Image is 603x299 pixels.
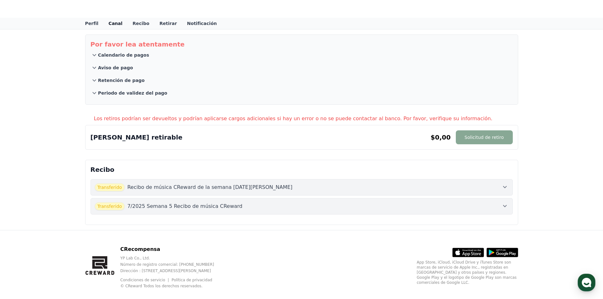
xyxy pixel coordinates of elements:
[91,49,513,61] button: Calendario de pagos
[128,18,154,29] a: Recibo
[98,65,133,70] font: Aviso de pago
[16,210,27,215] span: Home
[80,18,104,29] a: Perfil
[154,18,182,29] a: Retirar
[127,184,292,190] font: Recibo de música CReward de la semana [DATE][PERSON_NAME]
[120,278,165,282] font: Condiciones de servicio
[91,179,513,196] button: Transferido Recibo de música CReward de la semana [DATE][PERSON_NAME]
[430,134,450,141] font: $0,00
[42,201,82,216] a: Messages
[104,18,128,29] a: Canal
[109,21,122,26] font: Canal
[120,262,214,267] font: Número de registro comercial: [PHONE_NUMBER]
[85,4,155,14] a: CRecompensa
[94,115,493,121] font: Los retiros podrían ser devueltos y podrían aplicarse cargos adicionales si hay un error o no se ...
[91,74,513,87] button: Retención de pago
[91,198,513,215] button: Transferido 7/2025 Semana 5 Recibo de música CReward
[91,61,513,74] button: Aviso de pago
[120,246,160,252] font: CRecompensa
[2,201,42,216] a: Home
[417,260,517,285] font: App Store, iCloud, iCloud Drive y iTunes Store son marcas de servicio de Apple Inc., registradas ...
[187,21,217,26] font: Notificación
[85,21,98,26] font: Perfil
[53,210,71,215] span: Messages
[127,203,242,209] font: 7/2025 Semana 5 Recibo de música CReward
[120,278,170,282] a: Condiciones de servicio
[456,130,513,144] button: Solicitud de retiro
[172,278,212,282] a: Política de privacidad
[98,78,145,83] font: Retención de pago
[95,4,155,13] font: CRecompensa
[97,204,122,209] font: Transferido
[120,284,203,288] font: © CReward Todos los derechos reservados.
[97,185,122,190] font: Transferido
[182,18,222,29] a: Notificación
[94,210,109,215] span: Settings
[120,269,211,273] font: Dirección : [STREET_ADDRESS][PERSON_NAME]
[98,90,167,96] font: Periodo de validez del pago
[91,134,183,141] font: [PERSON_NAME] retirable
[98,53,149,58] font: Calendario de pagos
[465,135,504,140] font: Solicitud de retiro
[82,201,122,216] a: Settings
[91,87,513,99] button: Periodo de validez del pago
[120,256,150,260] font: YP Lab Co., Ltd.
[133,21,149,26] font: Recibo
[91,40,185,48] font: Por favor lea atentamente
[160,21,177,26] font: Retirar
[91,166,115,173] font: Recibo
